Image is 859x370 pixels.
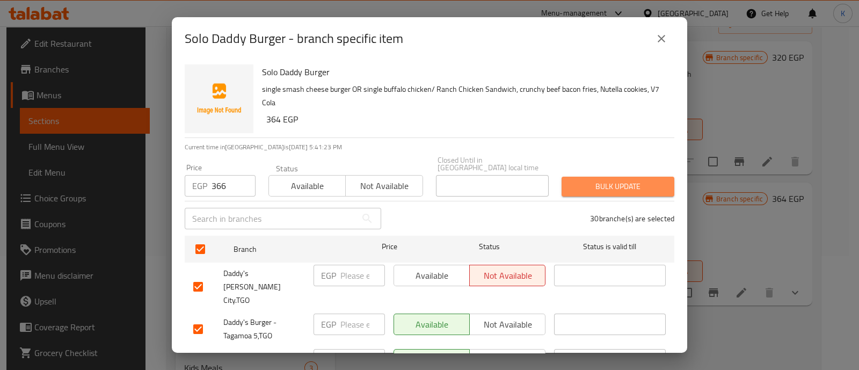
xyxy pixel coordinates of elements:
[469,314,545,335] button: Not available
[192,179,207,192] p: EGP
[345,175,423,197] button: Not available
[273,178,341,194] span: Available
[262,64,666,79] h6: Solo Daddy Burger
[554,240,666,253] span: Status is valid till
[474,268,541,284] span: Not available
[350,178,418,194] span: Not available
[570,180,666,193] span: Bulk update
[185,142,674,152] p: Current time in [GEOGRAPHIC_DATA] is [DATE] 5:41:23 PM
[321,318,336,331] p: EGP
[223,267,305,307] span: Daddy's [PERSON_NAME] City.TGO
[185,64,253,133] img: Solo Daddy Burger
[223,316,305,343] span: Daddy's Burger - Tagamoa 5,TGO
[340,265,385,286] input: Please enter price
[340,314,385,335] input: Please enter price
[398,268,465,284] span: Available
[268,175,346,197] button: Available
[212,175,256,197] input: Please enter price
[562,177,674,197] button: Bulk update
[434,240,545,253] span: Status
[394,265,470,286] button: Available
[185,30,403,47] h2: Solo Daddy Burger - branch specific item
[590,213,674,224] p: 30 branche(s) are selected
[234,243,345,256] span: Branch
[394,314,470,335] button: Available
[469,265,545,286] button: Not available
[354,240,425,253] span: Price
[321,269,336,282] p: EGP
[398,352,465,368] span: Available
[398,317,465,332] span: Available
[649,26,674,52] button: close
[185,208,356,229] input: Search in branches
[262,83,666,110] p: single smash cheese burger OR single buffalo chicken/ Ranch Chicken Sandwich, crunchy beef bacon ...
[266,112,666,127] h6: 364 EGP
[474,317,541,332] span: Not available
[474,352,541,368] span: Not available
